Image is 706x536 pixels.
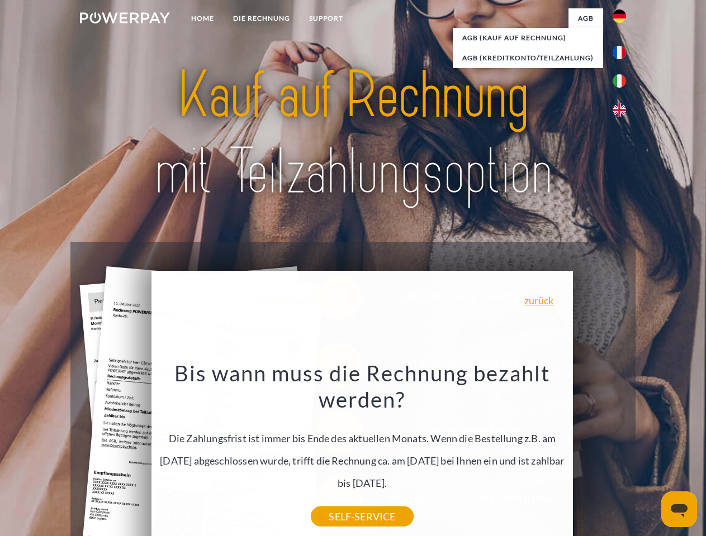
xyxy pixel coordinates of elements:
[613,103,626,117] img: en
[453,28,603,48] a: AGB (Kauf auf Rechnung)
[613,9,626,23] img: de
[524,295,554,305] a: zurück
[453,48,603,68] a: AGB (Kreditkonto/Teilzahlung)
[107,54,599,214] img: title-powerpay_de.svg
[311,506,413,527] a: SELF-SERVICE
[158,360,566,413] h3: Bis wann muss die Rechnung bezahlt werden?
[661,491,697,527] iframe: Schaltfläche zum Öffnen des Messaging-Fensters
[158,360,566,516] div: Die Zahlungsfrist ist immer bis Ende des aktuellen Monats. Wenn die Bestellung z.B. am [DATE] abg...
[613,74,626,88] img: it
[613,46,626,59] img: fr
[568,8,603,28] a: agb
[80,12,170,23] img: logo-powerpay-white.svg
[224,8,300,28] a: DIE RECHNUNG
[300,8,353,28] a: SUPPORT
[182,8,224,28] a: Home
